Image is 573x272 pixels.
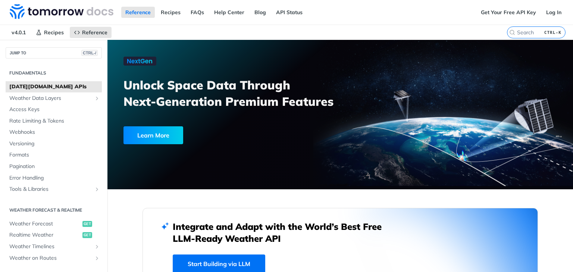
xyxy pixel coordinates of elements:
a: Tools & LibrariesShow subpages for Tools & Libraries [6,184,102,195]
button: JUMP TOCTRL-/ [6,47,102,58]
span: Error Handling [9,174,100,182]
button: Show subpages for Weather Timelines [94,244,100,250]
h3: Unlock Space Data Through Next-Generation Premium Features [123,77,348,110]
span: Formats [9,151,100,159]
a: Weather TimelinesShow subpages for Weather Timelines [6,241,102,252]
a: Learn More [123,126,303,144]
a: FAQs [187,7,208,18]
span: Weather on Routes [9,254,92,262]
img: NextGen [123,57,156,66]
a: Blog [250,7,270,18]
a: Recipes [157,7,185,18]
a: Pagination [6,161,102,172]
span: Recipes [44,29,64,36]
kbd: CTRL-K [542,29,563,36]
span: Rate Limiting & Tokens [9,117,100,125]
span: Access Keys [9,106,100,113]
a: Versioning [6,138,102,149]
span: Webhooks [9,129,100,136]
span: Versioning [9,140,100,148]
button: Show subpages for Tools & Libraries [94,186,100,192]
span: [DATE][DOMAIN_NAME] APIs [9,83,100,91]
a: Reference [70,27,112,38]
span: Pagination [9,163,100,170]
button: Show subpages for Weather on Routes [94,255,100,261]
span: Weather Data Layers [9,95,92,102]
a: [DATE][DOMAIN_NAME] APIs [6,81,102,92]
button: Show subpages for Weather Data Layers [94,95,100,101]
span: v4.0.1 [7,27,30,38]
span: Weather Timelines [9,243,92,250]
svg: Search [509,29,515,35]
a: Access Keys [6,104,102,115]
span: Weather Forecast [9,220,81,228]
a: Rate Limiting & Tokens [6,116,102,127]
h2: Integrate and Adapt with the World’s Best Free LLM-Ready Weather API [173,221,393,244]
span: CTRL-/ [81,50,98,56]
a: Weather on RoutesShow subpages for Weather on Routes [6,253,102,264]
div: Learn More [123,126,183,144]
a: Reference [121,7,155,18]
a: Error Handling [6,173,102,184]
a: Formats [6,149,102,161]
span: Tools & Libraries [9,186,92,193]
a: Realtime Weatherget [6,230,102,241]
a: Weather Forecastget [6,218,102,230]
h2: Weather Forecast & realtime [6,207,102,214]
a: Help Center [210,7,248,18]
span: get [82,221,92,227]
a: Recipes [32,27,68,38]
a: Weather Data LayersShow subpages for Weather Data Layers [6,93,102,104]
a: Log In [542,7,566,18]
img: Tomorrow.io Weather API Docs [10,4,113,19]
a: Get Your Free API Key [477,7,540,18]
a: Webhooks [6,127,102,138]
h2: Fundamentals [6,70,102,76]
span: Reference [82,29,107,36]
span: Realtime Weather [9,231,81,239]
a: API Status [272,7,307,18]
span: get [82,232,92,238]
